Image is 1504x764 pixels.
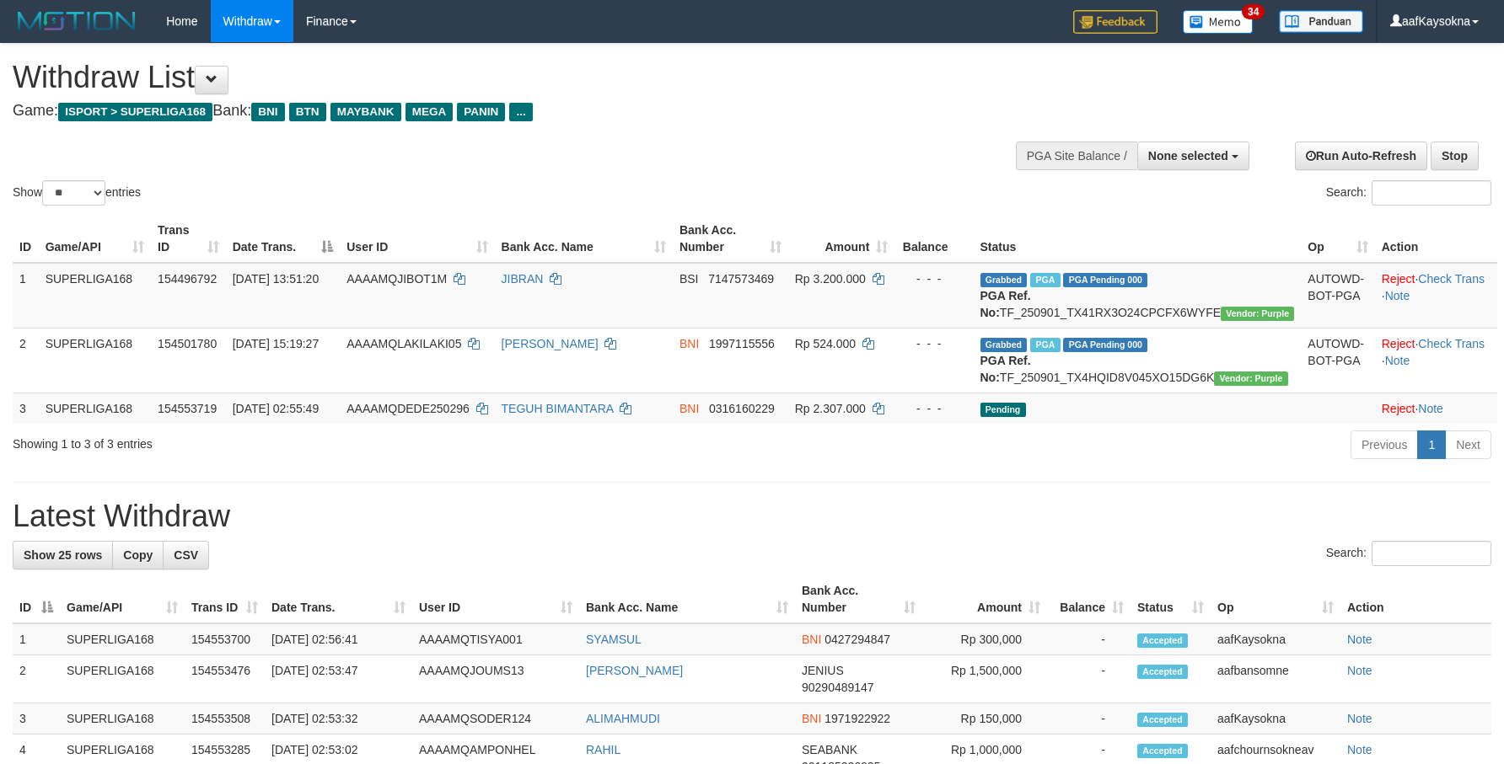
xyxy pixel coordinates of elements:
a: Note [1347,743,1372,756]
th: Game/API: activate to sort column ascending [39,215,151,263]
span: AAAAMQLAKILAKI05 [346,337,461,350]
th: Game/API: activate to sort column ascending [60,575,185,623]
td: - [1047,655,1131,703]
th: Bank Acc. Name: activate to sort column ascending [579,575,795,623]
th: Date Trans.: activate to sort column descending [226,215,341,263]
td: 154553476 [185,655,265,703]
a: Note [1418,402,1443,415]
td: AAAAMQJOUMS13 [412,655,579,703]
span: Grabbed [980,338,1028,352]
span: Show 25 rows [24,548,102,562]
td: TF_250901_TX4HQID8V045XO15DG6K [974,328,1302,393]
span: Copy 0316160229 to clipboard [709,402,775,415]
span: BNI [802,712,821,725]
th: Balance [894,215,973,263]
span: [DATE] 13:51:20 [233,272,319,286]
th: Bank Acc. Name: activate to sort column ascending [495,215,673,263]
a: Note [1347,712,1372,725]
a: Check Trans [1418,337,1485,350]
h1: Withdraw List [13,61,986,94]
a: Reject [1382,337,1415,350]
span: PGA Pending [1063,338,1147,352]
th: Status: activate to sort column ascending [1131,575,1211,623]
div: PGA Site Balance / [1016,142,1137,170]
span: Accepted [1137,713,1188,727]
select: Showentries [42,180,105,206]
span: [DATE] 02:55:49 [233,402,319,415]
td: · · [1375,263,1497,329]
td: 154553508 [185,703,265,735]
span: Rp 2.307.000 [795,402,866,415]
img: Button%20Memo.svg [1183,10,1254,34]
th: Bank Acc. Number: activate to sort column ascending [795,575,922,623]
td: SUPERLIGA168 [60,703,185,735]
span: MAYBANK [330,103,401,121]
td: 2 [13,328,39,393]
a: [PERSON_NAME] [586,664,683,677]
a: RAHIL [586,743,620,756]
span: [DATE] 15:19:27 [233,337,319,350]
span: Rp 524.000 [795,337,856,350]
span: Copy [123,548,153,562]
img: panduan.png [1279,10,1363,33]
a: TEGUH BIMANTARA [502,402,614,415]
span: Vendor URL: https://trx4.1velocity.biz [1214,371,1287,386]
span: Accepted [1137,744,1188,758]
span: BNI [679,337,699,350]
a: Run Auto-Refresh [1295,142,1427,170]
td: TF_250901_TX41RX3O24CPCFX6WYFE [974,263,1302,329]
span: BNI [251,103,284,121]
td: Rp 150,000 [922,703,1047,735]
div: - - - [901,335,966,352]
span: BTN [289,103,326,121]
th: ID: activate to sort column descending [13,575,60,623]
th: Action [1375,215,1497,263]
a: CSV [163,541,209,569]
label: Search: [1326,180,1491,206]
span: ... [509,103,532,121]
span: Accepted [1137,665,1188,679]
a: ALIMAHMUDI [586,712,660,725]
td: AUTOWD-BOT-PGA [1301,263,1374,329]
th: Amount: activate to sort column ascending [788,215,895,263]
a: Show 25 rows [13,541,113,569]
span: BNI [802,633,821,646]
td: aafKaysokna [1211,703,1340,735]
th: ID [13,215,39,263]
span: CSV [174,548,198,562]
th: Trans ID: activate to sort column ascending [151,215,226,263]
a: Note [1347,664,1372,677]
td: SUPERLIGA168 [60,623,185,655]
span: Accepted [1137,633,1188,648]
td: 3 [13,703,60,735]
th: Op: activate to sort column ascending [1301,215,1374,263]
td: 2 [13,655,60,703]
h1: Latest Withdraw [13,500,1491,533]
td: aafbansomne [1211,655,1340,703]
span: JENIUS [802,664,844,677]
span: Copy 90290489147 to clipboard [802,681,874,694]
span: PGA Pending [1063,273,1147,287]
span: Marked by aafsoumeymey [1030,273,1060,287]
span: Grabbed [980,273,1028,287]
td: aafKaysokna [1211,623,1340,655]
b: PGA Ref. No: [980,289,1031,319]
td: SUPERLIGA168 [39,328,151,393]
span: Copy 0427294847 to clipboard [825,633,890,646]
td: [DATE] 02:53:47 [265,655,412,703]
a: Stop [1431,142,1479,170]
b: PGA Ref. No: [980,354,1031,384]
span: None selected [1148,149,1228,163]
th: Trans ID: activate to sort column ascending [185,575,265,623]
span: AAAAMQJIBOT1M [346,272,447,286]
img: Feedback.jpg [1073,10,1158,34]
td: AAAAMQTISYA001 [412,623,579,655]
th: Status [974,215,1302,263]
td: · · [1375,328,1497,393]
span: 34 [1242,4,1265,19]
span: AAAAMQDEDE250296 [346,402,470,415]
span: SEABANK [802,743,857,756]
a: Copy [112,541,164,569]
th: Op: activate to sort column ascending [1211,575,1340,623]
img: MOTION_logo.png [13,8,141,34]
